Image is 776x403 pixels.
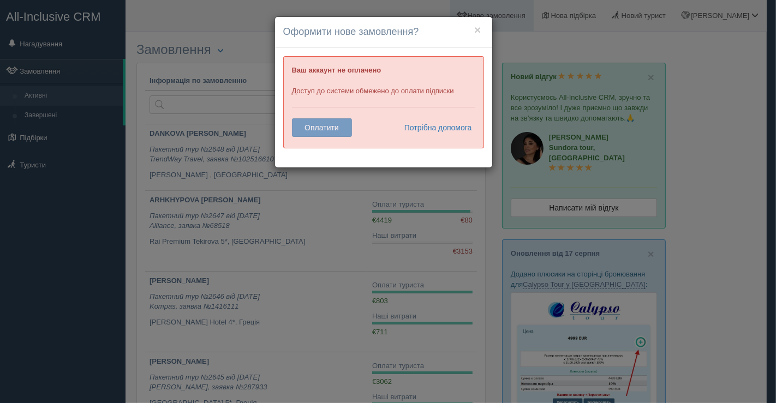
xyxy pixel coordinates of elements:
[292,66,381,74] b: Ваш аккаунт не оплачено
[292,118,352,137] button: Оплатити
[283,25,484,39] h4: Оформити нове замовлення?
[283,56,484,148] div: Доступ до системи обмежено до оплати підписки
[397,118,473,137] a: Потрібна допомога
[474,24,481,35] button: ×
